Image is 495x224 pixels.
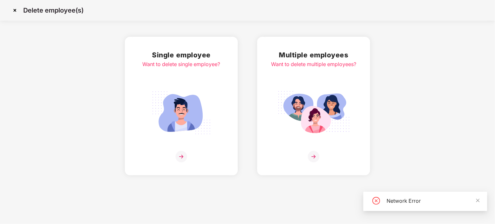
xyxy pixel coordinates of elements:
[476,198,480,203] span: close
[145,88,217,138] img: svg+xml;base64,PHN2ZyB4bWxucz0iaHR0cDovL3d3dy53My5vcmcvMjAwMC9zdmciIGlkPSJTaW5nbGVfZW1wbG95ZWUiIH...
[176,151,187,162] img: svg+xml;base64,PHN2ZyB4bWxucz0iaHR0cDovL3d3dy53My5vcmcvMjAwMC9zdmciIHdpZHRoPSIzNiIgaGVpZ2h0PSIzNi...
[387,197,480,205] div: Network Error
[10,5,20,15] img: svg+xml;base64,PHN2ZyBpZD0iQ3Jvc3MtMzJ4MzIiIHhtbG5zPSJodHRwOi8vd3d3LnczLm9yZy8yMDAwL3N2ZyIgd2lkdG...
[271,60,356,68] div: Want to delete multiple employees?
[271,50,356,60] h2: Multiple employees
[308,151,319,162] img: svg+xml;base64,PHN2ZyB4bWxucz0iaHR0cDovL3d3dy53My5vcmcvMjAwMC9zdmciIHdpZHRoPSIzNiIgaGVpZ2h0PSIzNi...
[278,88,350,138] img: svg+xml;base64,PHN2ZyB4bWxucz0iaHR0cDovL3d3dy53My5vcmcvMjAwMC9zdmciIGlkPSJNdWx0aXBsZV9lbXBsb3llZS...
[372,197,380,205] span: close-circle
[23,6,84,14] p: Delete employee(s)
[143,50,220,60] h2: Single employee
[143,60,220,68] div: Want to delete single employee?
